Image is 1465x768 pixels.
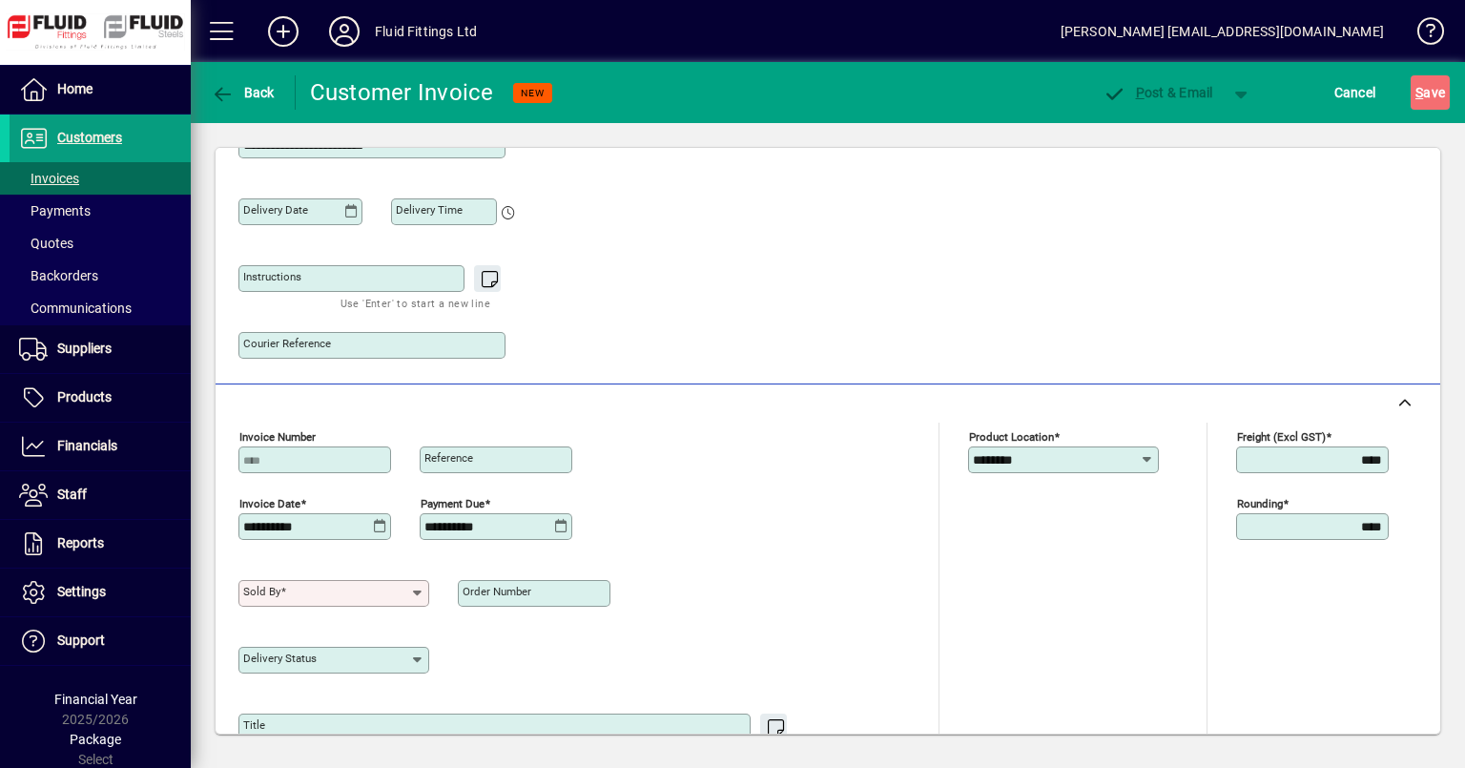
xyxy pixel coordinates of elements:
[1415,77,1445,108] span: ave
[243,203,308,217] mat-label: Delivery date
[19,268,98,283] span: Backorders
[54,692,137,707] span: Financial Year
[10,569,191,616] a: Settings
[1237,429,1326,443] mat-label: Freight (excl GST)
[1415,85,1423,100] span: S
[57,438,117,453] span: Financials
[1334,77,1376,108] span: Cancel
[211,85,275,100] span: Back
[70,732,121,747] span: Package
[1136,85,1145,100] span: P
[57,341,112,356] span: Suppliers
[1237,496,1283,509] mat-label: Rounding
[243,718,265,732] mat-label: Title
[424,451,473,465] mat-label: Reference
[1061,16,1384,47] div: [PERSON_NAME] [EMAIL_ADDRESS][DOMAIN_NAME]
[10,471,191,519] a: Staff
[19,301,132,316] span: Communications
[10,227,191,259] a: Quotes
[1330,75,1381,110] button: Cancel
[1411,75,1450,110] button: Save
[521,87,545,99] span: NEW
[10,325,191,373] a: Suppliers
[57,130,122,145] span: Customers
[969,429,1054,443] mat-label: Product location
[1103,85,1213,100] span: ost & Email
[10,66,191,114] a: Home
[10,617,191,665] a: Support
[375,16,477,47] div: Fluid Fittings Ltd
[10,423,191,470] a: Financials
[314,14,375,49] button: Profile
[243,585,280,598] mat-label: Sold by
[310,77,494,108] div: Customer Invoice
[1403,4,1441,66] a: Knowledge Base
[57,487,87,502] span: Staff
[421,496,485,509] mat-label: Payment due
[57,81,93,96] span: Home
[243,652,317,665] mat-label: Delivery status
[243,270,301,283] mat-label: Instructions
[19,171,79,186] span: Invoices
[206,75,279,110] button: Back
[10,520,191,568] a: Reports
[19,203,91,218] span: Payments
[10,259,191,292] a: Backorders
[253,14,314,49] button: Add
[57,535,104,550] span: Reports
[243,337,331,350] mat-label: Courier Reference
[57,584,106,599] span: Settings
[57,389,112,405] span: Products
[10,374,191,422] a: Products
[10,195,191,227] a: Payments
[463,585,531,598] mat-label: Order number
[396,203,463,217] mat-label: Delivery time
[57,633,105,648] span: Support
[340,292,490,314] mat-hint: Use 'Enter' to start a new line
[10,162,191,195] a: Invoices
[19,236,73,251] span: Quotes
[10,292,191,324] a: Communications
[239,429,316,443] mat-label: Invoice number
[1093,75,1223,110] button: Post & Email
[191,75,296,110] app-page-header-button: Back
[239,496,300,509] mat-label: Invoice date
